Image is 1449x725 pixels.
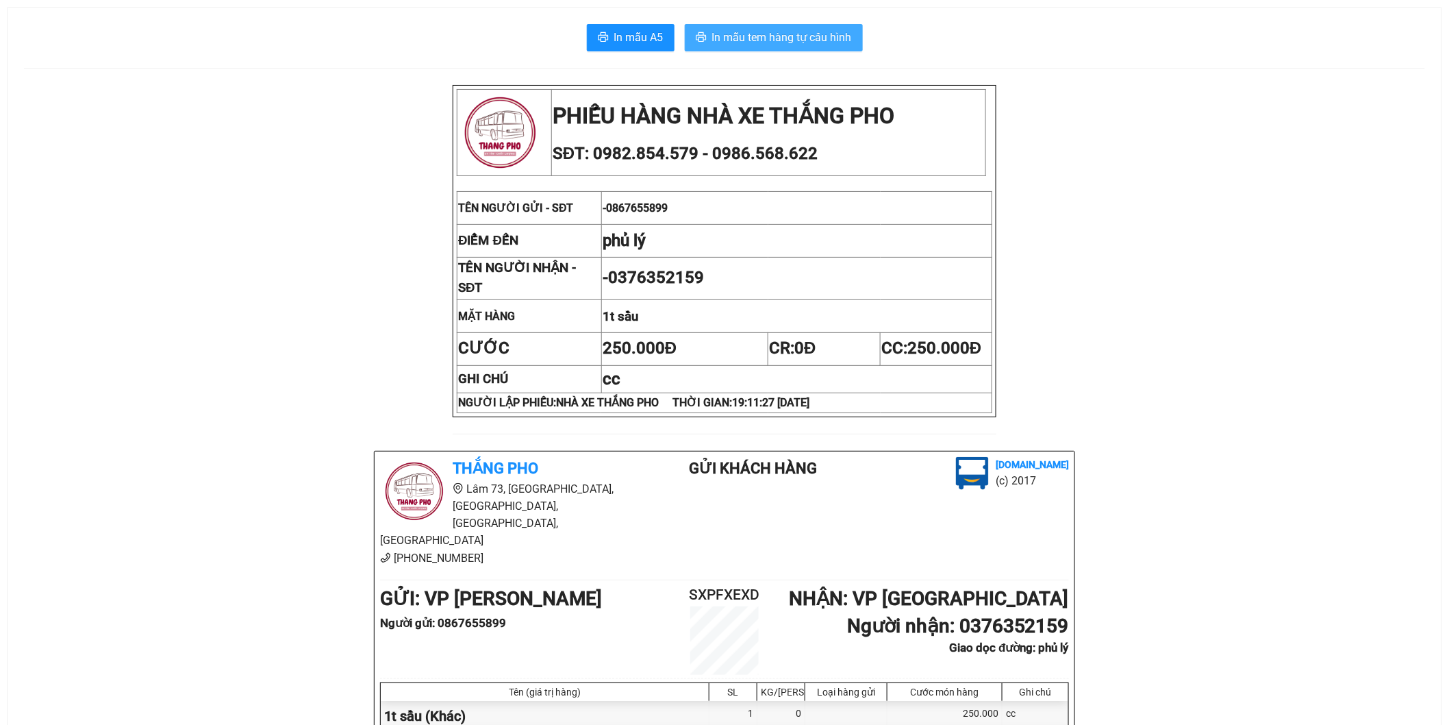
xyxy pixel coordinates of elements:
[458,233,518,248] strong: ĐIỂM ĐẾN
[614,29,664,46] span: In mẫu A5
[380,616,506,630] b: Người gửi : 0867655899
[996,459,1069,470] b: [DOMAIN_NAME]
[809,687,883,698] div: Loại hàng gửi
[603,339,677,358] span: 250.000Đ
[553,103,894,129] strong: PHIẾU HÀNG NHÀ XE THẮNG PHO
[732,396,809,409] span: 19:11:27 [DATE]
[453,483,464,494] span: environment
[556,396,809,409] span: NHÀ XE THẮNG PHO THỜI GIAN:
[458,90,542,175] img: logo
[380,480,635,550] li: Lâm 73, [GEOGRAPHIC_DATA], [GEOGRAPHIC_DATA], [GEOGRAPHIC_DATA], [GEOGRAPHIC_DATA]
[603,369,620,389] span: cc
[685,24,863,51] button: printerIn mẫu tem hàng tự cấu hình
[608,268,704,287] span: 0376352159
[696,32,707,45] span: printer
[794,339,816,358] span: 0Đ
[847,615,1069,637] b: Người nhận : 0376352159
[380,552,391,563] span: phone
[587,24,675,51] button: printerIn mẫu A5
[458,310,515,323] strong: MẶT HÀNG
[950,641,1069,654] b: Giao dọc đường: phủ lý
[603,309,638,324] span: 1t sầu
[380,587,602,610] b: GỬI : VP [PERSON_NAME]
[458,260,576,295] strong: TÊN NGƯỜI NHẬN - SĐT
[458,339,509,358] strong: CƯỚC
[891,687,998,698] div: Cước món hàng
[881,339,981,358] span: CC:
[380,457,449,526] img: logo.jpg
[907,339,981,358] span: 250.000Đ
[690,460,818,477] b: Gửi khách hàng
[996,472,1069,489] li: (c) 2017
[458,201,574,214] span: TÊN NGƯỜI GỬI - SĐT
[380,550,635,567] li: [PHONE_NUMBER]
[553,144,818,163] span: SĐT: 0982.854.579 - 0986.568.622
[713,687,753,698] div: SL
[769,339,816,358] span: CR:
[603,268,704,287] span: -
[761,687,801,698] div: KG/[PERSON_NAME]
[453,460,538,477] b: Thắng Pho
[598,32,609,45] span: printer
[789,587,1069,610] b: NHẬN : VP [GEOGRAPHIC_DATA]
[603,231,646,250] span: phủ lý
[956,457,989,490] img: logo.jpg
[384,687,705,698] div: Tên (giá trị hàng)
[1006,687,1065,698] div: Ghi chú
[667,584,782,606] h2: SXPFXEXD
[458,396,809,409] strong: NGƯỜI LẬP PHIẾU:
[603,201,668,214] span: -
[712,29,852,46] span: In mẫu tem hàng tự cấu hình
[458,371,508,386] strong: GHI CHÚ
[606,201,668,214] span: 0867655899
